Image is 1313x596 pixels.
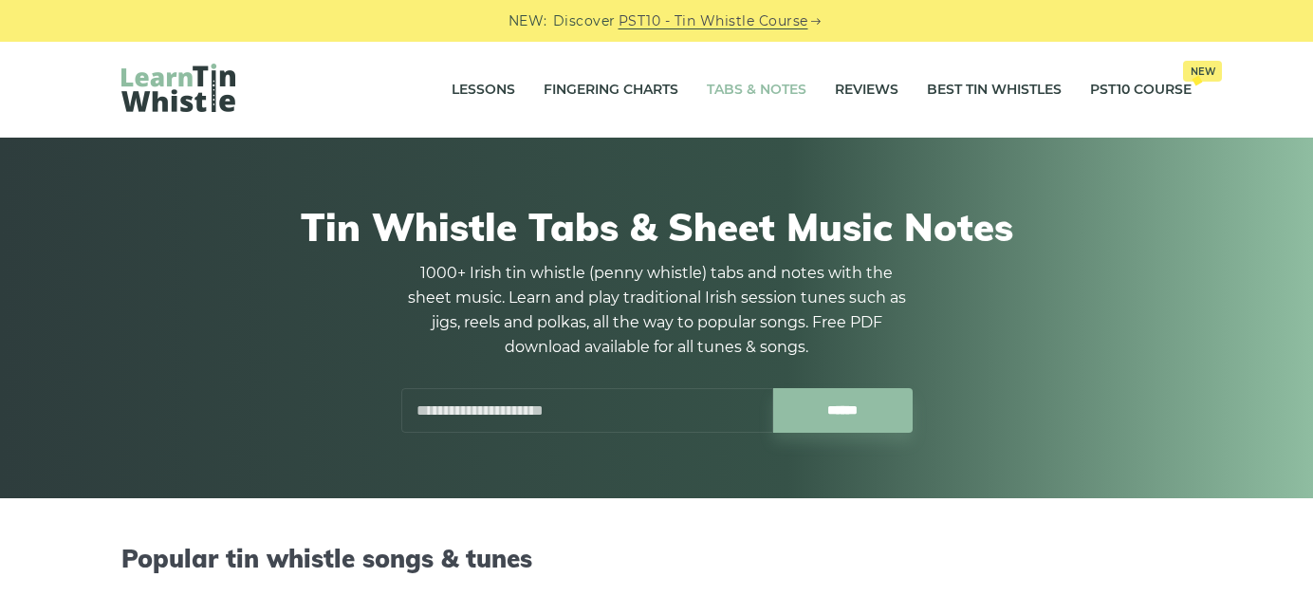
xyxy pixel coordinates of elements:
p: 1000+ Irish tin whistle (penny whistle) tabs and notes with the sheet music. Learn and play tradi... [400,261,913,360]
a: PST10 CourseNew [1090,66,1192,114]
h2: Popular tin whistle songs & tunes [121,544,1192,573]
a: Fingering Charts [544,66,678,114]
a: Lessons [452,66,515,114]
span: New [1183,61,1222,82]
a: Best Tin Whistles [927,66,1062,114]
h1: Tin Whistle Tabs & Sheet Music Notes [121,204,1192,250]
a: Reviews [835,66,898,114]
a: Tabs & Notes [707,66,806,114]
img: LearnTinWhistle.com [121,64,235,112]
